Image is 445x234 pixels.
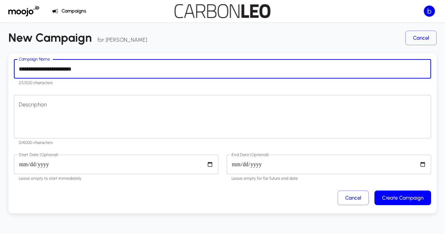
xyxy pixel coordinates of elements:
[50,5,89,18] button: Campaigns
[19,139,426,146] p: 0/4000 characters
[97,37,147,43] span: for [PERSON_NAME]
[19,56,50,62] label: Campaign Name
[174,4,271,18] img: Carbonleo Logo
[8,31,147,45] h4: New Campaign
[8,6,39,17] img: Moojo Logo
[405,31,437,45] button: Cancel
[19,80,426,87] p: 25/500 characters
[374,191,431,205] button: Create Campaign
[338,191,369,205] button: Cancel
[422,4,437,18] button: Standard privileges
[424,6,435,17] div: b
[19,152,58,158] label: Start Date (Optional)
[232,175,426,182] p: Leave empty for far future end date
[232,152,269,158] label: End Date (Optional)
[19,175,213,182] p: Leave empty to start immediately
